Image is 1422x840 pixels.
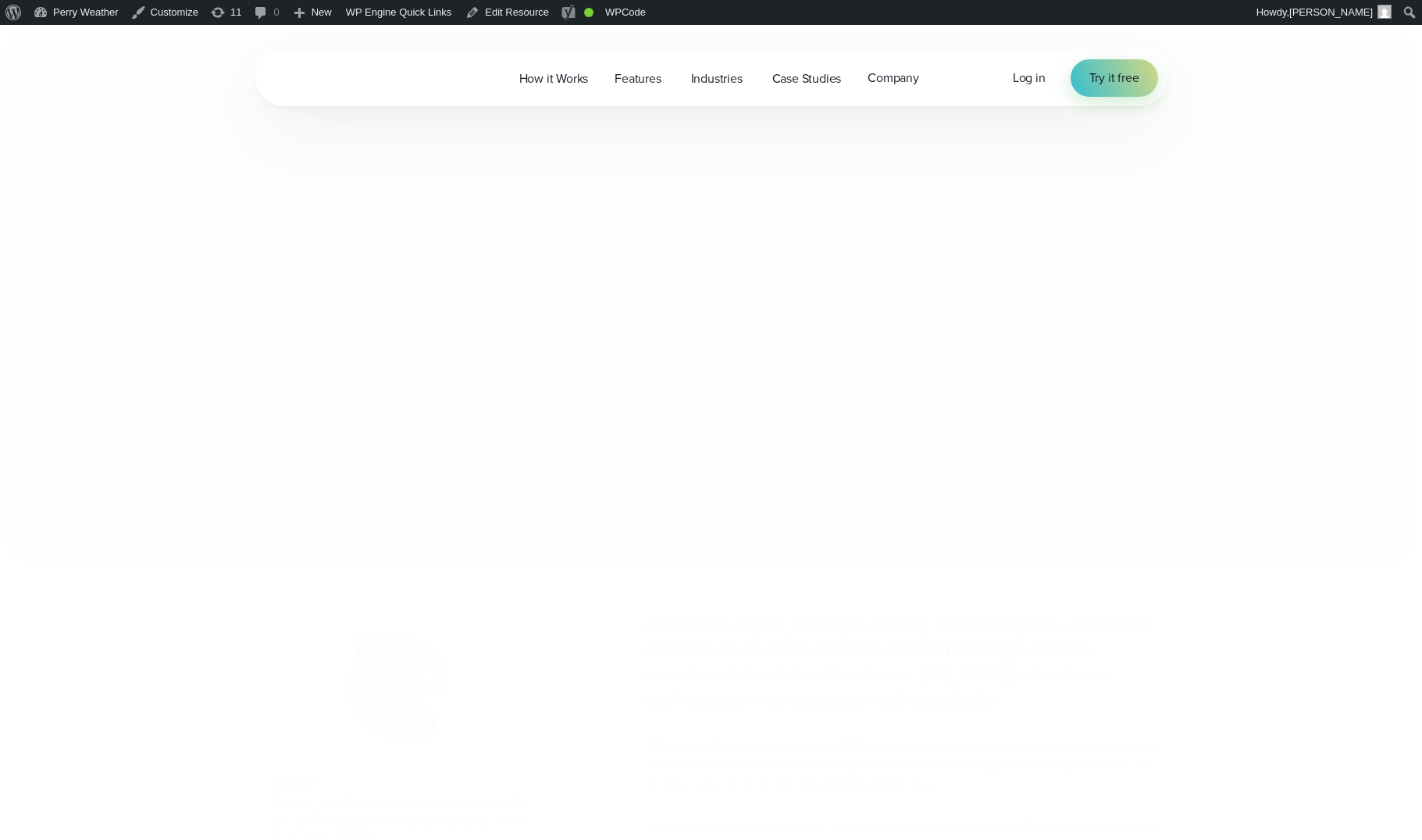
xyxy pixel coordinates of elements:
span: Industries [691,69,743,88]
a: Try it free [1071,59,1158,97]
span: Case Studies [772,69,842,88]
span: Try it free [1089,69,1139,87]
a: Log in [1013,69,1046,87]
div: Good [584,8,593,17]
span: How it Works [519,69,589,88]
span: Features [615,69,661,88]
span: Company [868,69,919,87]
a: Case Studies [759,62,855,94]
a: How it Works [506,62,602,94]
span: [PERSON_NAME] [1289,6,1373,18]
span: Log in [1013,69,1046,87]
